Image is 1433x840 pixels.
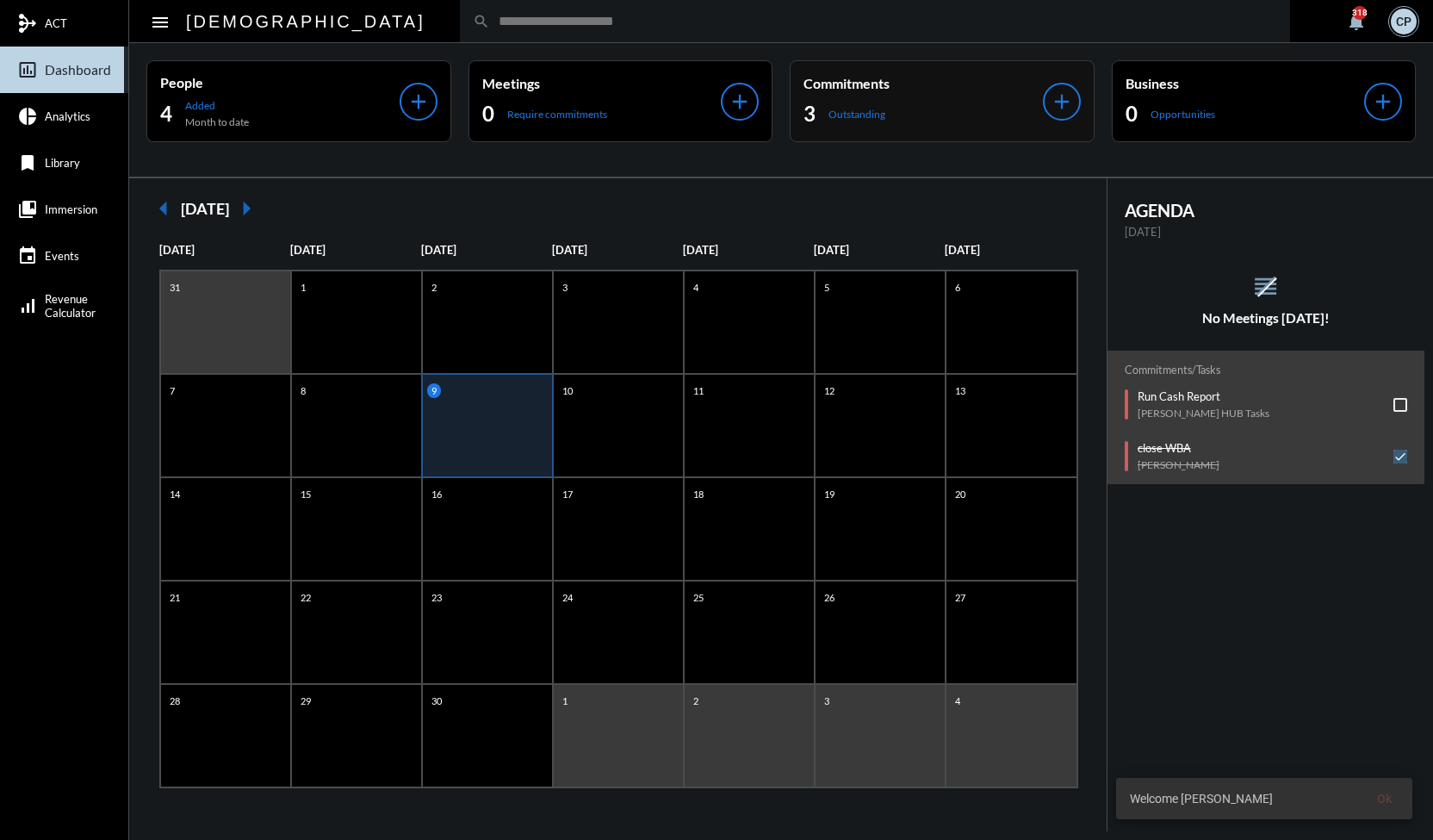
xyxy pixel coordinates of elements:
[728,90,752,114] mat-icon: add
[427,383,441,398] p: 9
[689,280,703,295] p: 4
[229,191,264,226] mat-icon: arrow_right
[45,202,97,216] span: Immersion
[185,99,249,112] p: Added
[296,694,315,708] p: 29
[820,280,834,295] p: 5
[814,243,945,257] p: [DATE]
[159,243,290,257] p: [DATE]
[290,243,421,257] p: [DATE]
[689,383,708,398] p: 11
[160,74,400,90] p: People
[427,487,446,501] p: 16
[1353,6,1367,20] div: 318
[1363,783,1405,814] button: Ok
[45,16,67,30] span: ACT
[17,106,38,127] mat-icon: pie_chart
[1125,200,1408,221] h2: AGENDA
[1138,407,1269,420] p: [PERSON_NAME] HUB Tasks
[558,590,577,605] p: 24
[1391,9,1417,34] div: CP
[17,246,38,266] mat-icon: event
[1377,792,1392,806] span: Ok
[951,383,970,398] p: 13
[165,280,184,295] p: 31
[17,199,38,220] mat-icon: collections_bookmark
[820,694,834,708] p: 3
[473,13,490,30] mat-icon: search
[558,694,572,708] p: 1
[165,694,184,708] p: 28
[803,100,816,128] h2: 3
[820,590,839,605] p: 26
[951,487,970,501] p: 20
[1371,90,1395,114] mat-icon: add
[951,590,970,605] p: 27
[143,4,177,39] button: Toggle sidenav
[45,156,80,170] span: Library
[507,108,607,121] p: Require commitments
[1125,364,1408,376] h2: Commitments/Tasks
[17,13,38,34] mat-icon: mediation
[45,249,79,263] span: Events
[146,191,181,226] mat-icon: arrow_left
[181,199,229,218] h2: [DATE]
[421,243,552,257] p: [DATE]
[17,59,38,80] mat-icon: insert_chart_outlined
[951,694,965,708] p: 4
[482,75,722,91] p: Meetings
[482,100,494,128] h2: 0
[165,590,184,605] p: 21
[1107,310,1425,326] h5: No Meetings [DATE]!
[165,487,184,501] p: 14
[186,8,425,35] h2: [DEMOGRAPHIC_DATA]
[17,296,38,316] mat-icon: signal_cellular_alt
[803,75,1043,91] p: Commitments
[296,280,310,295] p: 1
[1346,11,1367,32] mat-icon: notifications
[1126,100,1138,128] h2: 0
[45,109,90,123] span: Analytics
[45,292,96,320] span: Revenue Calculator
[689,694,703,708] p: 2
[828,108,885,121] p: Outstanding
[296,487,315,501] p: 15
[820,383,839,398] p: 12
[406,90,431,114] mat-icon: add
[427,694,446,708] p: 30
[945,243,1076,257] p: [DATE]
[296,383,310,398] p: 8
[1050,90,1074,114] mat-icon: add
[427,280,441,295] p: 2
[185,115,249,128] p: Month to date
[552,243,683,257] p: [DATE]
[1138,389,1269,403] p: Run Cash Report
[165,383,179,398] p: 7
[1151,108,1215,121] p: Opportunities
[1251,272,1280,301] mat-icon: reorder
[45,62,111,78] span: Dashboard
[683,243,814,257] p: [DATE]
[689,487,708,501] p: 18
[427,590,446,605] p: 23
[1125,225,1408,239] p: [DATE]
[1126,75,1365,91] p: Business
[1130,790,1273,807] span: Welcome [PERSON_NAME]
[1138,441,1219,455] p: close WBA
[17,152,38,173] mat-icon: bookmark
[558,383,577,398] p: 10
[150,12,171,33] mat-icon: Side nav toggle icon
[1138,458,1219,471] p: [PERSON_NAME]
[296,590,315,605] p: 22
[951,280,965,295] p: 6
[689,590,708,605] p: 25
[820,487,839,501] p: 19
[160,100,172,128] h2: 4
[558,280,572,295] p: 3
[558,487,577,501] p: 17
